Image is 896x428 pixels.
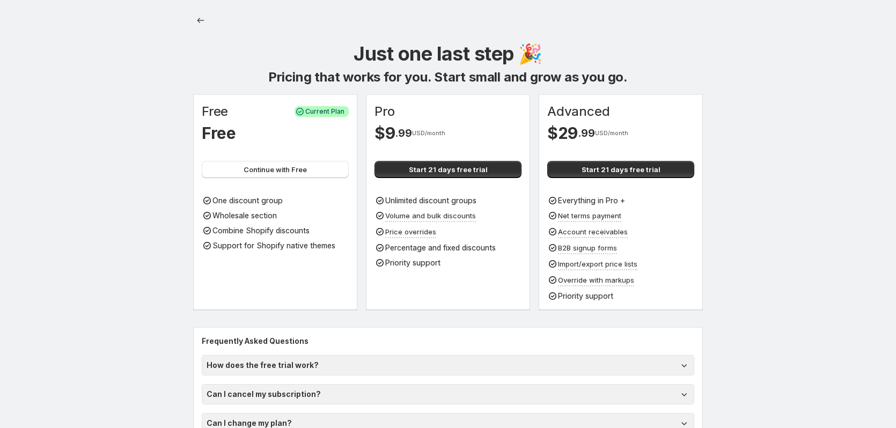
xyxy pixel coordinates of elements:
h1: Just one last step 🎉 [354,41,542,67]
h1: Free [202,122,236,144]
span: USD/month [595,130,628,136]
span: Net terms payment [558,211,621,220]
button: Start 21 days free trial [374,161,522,178]
p: Combine Shopify discounts [212,225,310,236]
span: USD/month [412,130,445,136]
span: Import/export price lists [558,260,637,268]
p: Support for Shopify native themes [212,240,335,251]
span: . 99 [395,127,412,139]
button: Continue with Free [202,161,349,178]
h1: How does the free trial work? [207,360,319,371]
span: Start 21 days free trial [582,164,660,175]
h1: $ 29 [547,122,578,144]
p: Wholesale section [212,210,277,221]
span: Everything in Pro + [558,196,625,205]
span: Account receivables [558,227,628,236]
h1: Free [202,103,228,120]
button: Start 21 days free trial [547,161,694,178]
h2: Frequently Asked Questions [202,336,694,346]
h1: Advanced [547,103,609,120]
span: Continue with Free [244,164,307,175]
p: One discount group [212,195,283,206]
span: Volume and bulk discounts [385,211,476,220]
h1: Pricing that works for you. Start small and grow as you go. [268,69,628,86]
span: Priority support [558,291,613,300]
span: Priority support [385,258,440,267]
span: Start 21 days free trial [409,164,488,175]
span: Percentage and fixed discounts [385,243,496,252]
h1: Pro [374,103,394,120]
span: Price overrides [385,227,436,236]
span: Current Plan [305,107,344,116]
h1: Can I cancel my subscription? [207,389,321,400]
span: B2B signup forms [558,243,617,252]
span: Override with markups [558,276,634,284]
span: . 99 [578,127,594,139]
h1: $ 9 [374,122,395,144]
span: Unlimited discount groups [385,196,476,205]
